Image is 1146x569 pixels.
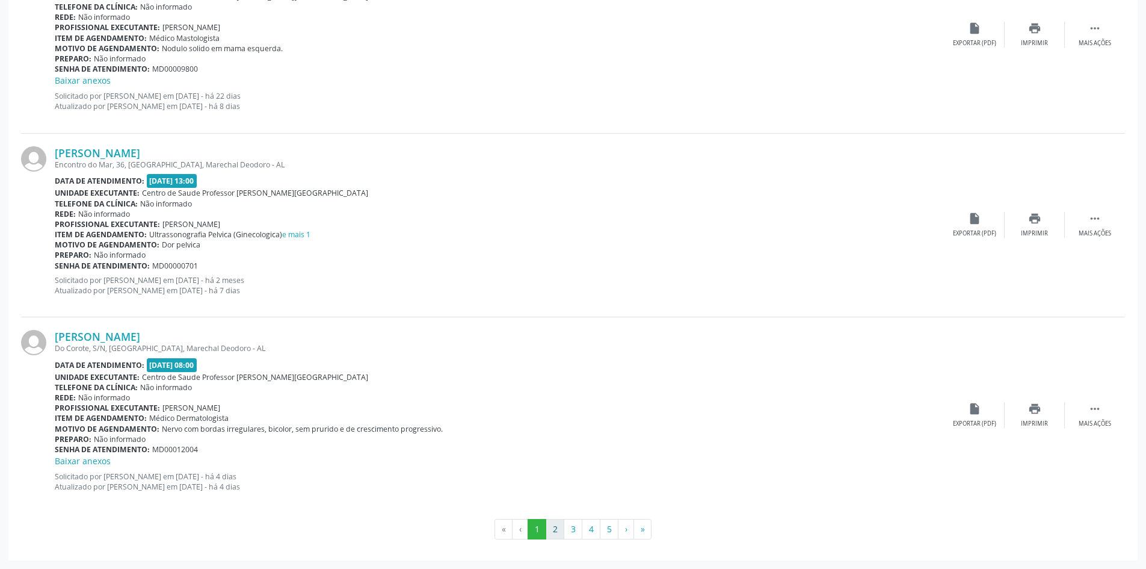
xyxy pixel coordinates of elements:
span: MD00009800 [152,64,198,74]
span: Nervo com bordas irregulares, bicolor, sem prurido e de crescimento progressivo. [162,424,443,434]
i:  [1088,212,1101,225]
img: img [21,146,46,172]
span: Não informado [94,434,146,444]
span: Dor pelvica [162,240,200,250]
button: Go to page 3 [564,519,582,539]
span: Centro de Saude Professor [PERSON_NAME][GEOGRAPHIC_DATA] [142,372,368,382]
div: Mais ações [1079,39,1111,48]
div: Do Corote, S/N, [GEOGRAPHIC_DATA], Marechal Deodoro - AL [55,343,944,353]
b: Senha de atendimento: [55,64,150,74]
span: Não informado [94,54,146,64]
button: Go to last page [633,519,652,539]
b: Preparo: [55,250,91,260]
b: Item de agendamento: [55,33,147,43]
b: Unidade executante: [55,188,140,198]
span: Não informado [78,209,130,219]
b: Telefone da clínica: [55,2,138,12]
b: Rede: [55,209,76,219]
span: [PERSON_NAME] [162,219,220,229]
i:  [1088,402,1101,415]
b: Motivo de agendamento: [55,43,159,54]
b: Item de agendamento: [55,413,147,423]
div: Encontro do Mar, 36, [GEOGRAPHIC_DATA], Marechal Deodoro - AL [55,160,944,170]
span: [PERSON_NAME] [162,403,220,413]
button: Go to page 1 [528,519,546,539]
b: Profissional executante: [55,219,160,229]
div: Imprimir [1021,420,1048,428]
span: MD00012004 [152,444,198,455]
ul: Pagination [21,519,1125,539]
div: Exportar (PDF) [953,229,996,238]
b: Preparo: [55,54,91,64]
i: print [1028,22,1041,35]
span: MD00000701 [152,261,198,271]
i: insert_drive_file [968,402,981,415]
p: Solicitado por [PERSON_NAME] em [DATE] - há 4 dias Atualizado por [PERSON_NAME] em [DATE] - há 4 ... [55,471,944,492]
div: Exportar (PDF) [953,39,996,48]
span: [PERSON_NAME] [162,22,220,33]
b: Preparo: [55,434,91,444]
p: Solicitado por [PERSON_NAME] em [DATE] - há 22 dias Atualizado por [PERSON_NAME] em [DATE] - há 8... [55,91,944,111]
a: Baixar anexos [55,455,111,467]
span: Nodulo solido em mama esquerda. [162,43,283,54]
span: Não informado [140,382,192,393]
p: Solicitado por [PERSON_NAME] em [DATE] - há 2 meses Atualizado por [PERSON_NAME] em [DATE] - há 7... [55,275,944,296]
span: Ultrassonografia Pelvica (Ginecologica) [149,229,310,240]
span: [DATE] 08:00 [147,358,197,372]
span: Médico Mastologista [149,33,220,43]
div: Imprimir [1021,39,1048,48]
div: Mais ações [1079,229,1111,238]
a: Baixar anexos [55,75,111,86]
span: Médico Dermatologista [149,413,229,423]
span: Não informado [78,12,130,22]
button: Go to page 2 [546,519,564,539]
b: Data de atendimento: [55,176,144,186]
img: img [21,330,46,355]
i:  [1088,22,1101,35]
b: Unidade executante: [55,372,140,382]
b: Senha de atendimento: [55,261,150,271]
b: Motivo de agendamento: [55,240,159,250]
span: [DATE] 13:00 [147,174,197,188]
b: Rede: [55,393,76,403]
b: Data de atendimento: [55,360,144,370]
i: print [1028,402,1041,415]
b: Item de agendamento: [55,229,147,240]
b: Profissional executante: [55,403,160,413]
b: Motivo de agendamento: [55,424,159,434]
button: Go to page 4 [582,519,600,539]
button: Go to page 5 [600,519,618,539]
div: Imprimir [1021,229,1048,238]
b: Profissional executante: [55,22,160,33]
i: insert_drive_file [968,212,981,225]
button: Go to next page [618,519,634,539]
b: Senha de atendimento: [55,444,150,455]
span: Não informado [140,199,192,209]
i: insert_drive_file [968,22,981,35]
span: Não informado [140,2,192,12]
b: Telefone da clínica: [55,382,138,393]
div: Mais ações [1079,420,1111,428]
span: Centro de Saude Professor [PERSON_NAME][GEOGRAPHIC_DATA] [142,188,368,198]
a: [PERSON_NAME] [55,330,140,343]
b: Telefone da clínica: [55,199,138,209]
i: print [1028,212,1041,225]
span: Não informado [94,250,146,260]
b: Rede: [55,12,76,22]
span: Não informado [78,393,130,403]
a: [PERSON_NAME] [55,146,140,160]
div: Exportar (PDF) [953,420,996,428]
a: e mais 1 [282,229,310,240]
